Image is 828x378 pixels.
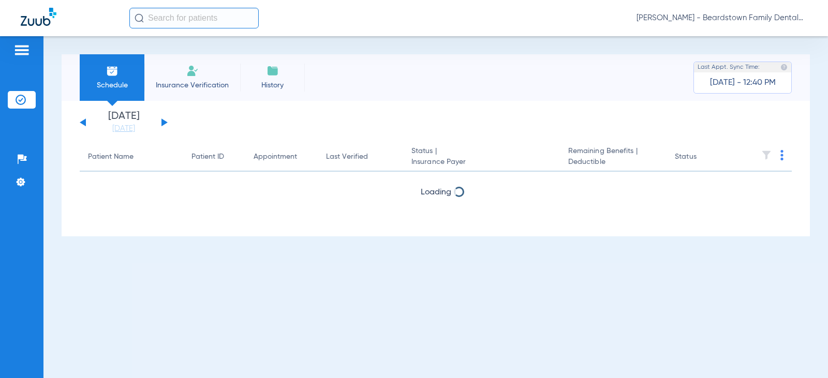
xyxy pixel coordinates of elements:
th: Remaining Benefits | [560,143,667,172]
span: Last Appt. Sync Time: [698,62,760,72]
span: Deductible [568,157,658,168]
li: [DATE] [93,111,155,134]
a: [DATE] [93,124,155,134]
span: Loading [421,188,451,196]
span: [DATE] - 12:40 PM [710,78,776,88]
div: Appointment [254,152,309,162]
span: [PERSON_NAME] - Beardstown Family Dental [637,13,807,23]
div: Appointment [254,152,297,162]
div: Patient ID [191,152,237,162]
div: Patient ID [191,152,224,162]
input: Search for patients [129,8,259,28]
img: last sync help info [780,64,788,71]
img: History [267,65,279,77]
span: Insurance Payer [411,157,552,168]
th: Status [667,143,736,172]
th: Status | [403,143,560,172]
span: Insurance Verification [152,80,232,90]
img: filter.svg [761,150,772,160]
div: Last Verified [326,152,368,162]
img: group-dot-blue.svg [780,150,783,160]
div: Last Verified [326,152,395,162]
img: Schedule [106,65,119,77]
span: History [248,80,297,90]
div: Patient Name [88,152,134,162]
img: hamburger-icon [13,44,30,56]
span: Schedule [87,80,137,90]
div: Patient Name [88,152,175,162]
img: Manual Insurance Verification [186,65,199,77]
img: Zuub Logo [21,8,56,26]
img: Search Icon [135,13,144,23]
